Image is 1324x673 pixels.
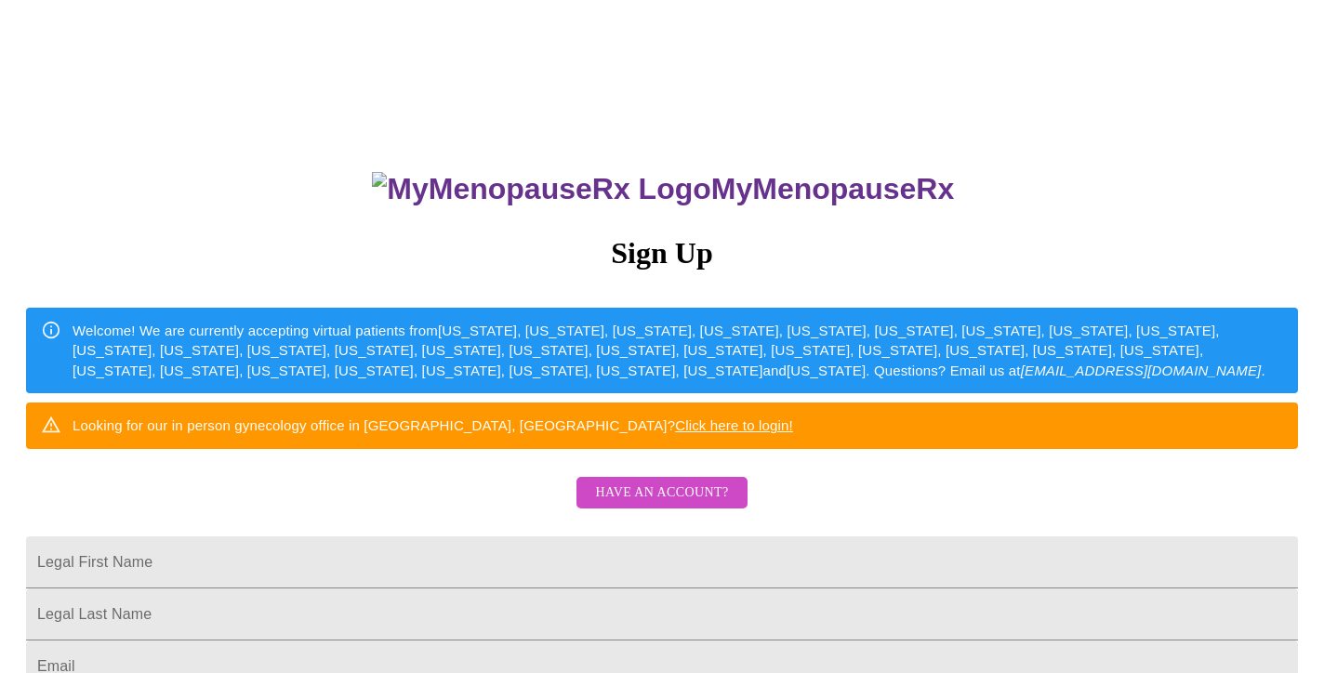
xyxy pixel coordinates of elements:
a: Have an account? [572,496,751,512]
span: Have an account? [595,482,728,505]
img: MyMenopauseRx Logo [372,172,710,206]
div: Looking for our in person gynecology office in [GEOGRAPHIC_DATA], [GEOGRAPHIC_DATA]? [73,408,793,442]
h3: Sign Up [26,236,1298,271]
em: [EMAIL_ADDRESS][DOMAIN_NAME] [1021,363,1262,378]
button: Have an account? [576,477,747,509]
div: Welcome! We are currently accepting virtual patients from [US_STATE], [US_STATE], [US_STATE], [US... [73,313,1283,388]
a: Click here to login! [675,417,793,433]
h3: MyMenopauseRx [29,172,1299,206]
